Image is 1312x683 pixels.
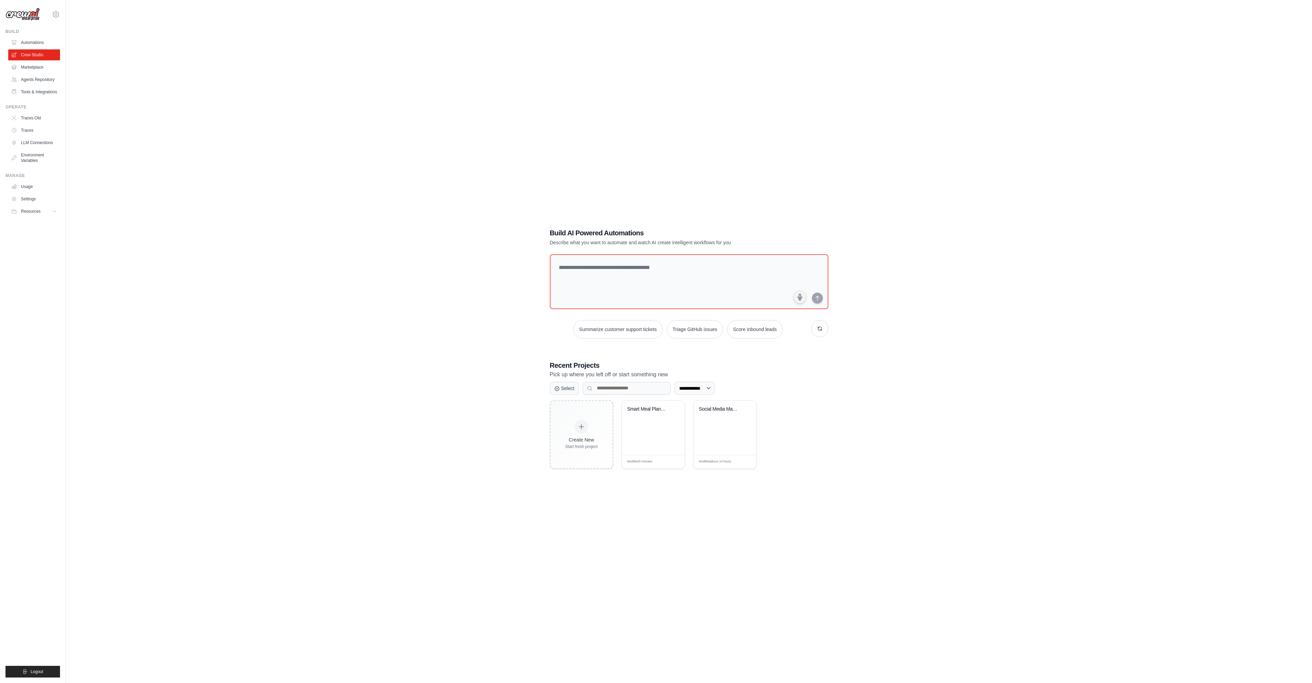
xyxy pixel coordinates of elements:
[550,228,780,238] h1: Build AI Powered Automations
[8,181,60,192] a: Usage
[5,104,60,110] div: Operate
[699,406,741,412] div: Social Media Management Automation
[8,49,60,60] a: Crew Studio
[21,209,40,214] span: Resources
[550,239,780,246] p: Describe what you want to automate and watch AI create intelligent workflows for you
[31,669,43,674] span: Logout
[550,370,828,379] p: Pick up where you left off or start something new
[565,436,598,443] div: Create New
[8,137,60,148] a: LLM Connections
[5,29,60,34] div: Build
[811,320,828,337] button: Get new suggestions
[627,459,652,464] span: Modified 3 minutes
[8,86,60,97] a: Tools & Integrations
[699,459,731,464] span: Modified about 19 hours
[8,193,60,204] a: Settings
[8,150,60,166] a: Environment Variables
[8,37,60,48] a: Automations
[727,320,783,339] button: Score inbound leads
[8,74,60,85] a: Agents Repository
[8,125,60,136] a: Traces
[550,361,828,370] h3: Recent Projects
[5,173,60,178] div: Manage
[8,206,60,217] button: Resources
[740,459,746,464] span: Edit
[550,382,579,395] button: Select
[793,291,806,304] button: Click to speak your automation idea
[573,320,662,339] button: Summarize customer support tickets
[627,406,669,412] div: Smart Meal Planning Assistant
[565,444,598,449] div: Start fresh project
[8,113,60,123] a: Traces Old
[8,62,60,73] a: Marketplace
[668,459,674,464] span: Edit
[667,320,723,339] button: Triage GitHub issues
[5,666,60,678] button: Logout
[5,8,40,21] img: Logo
